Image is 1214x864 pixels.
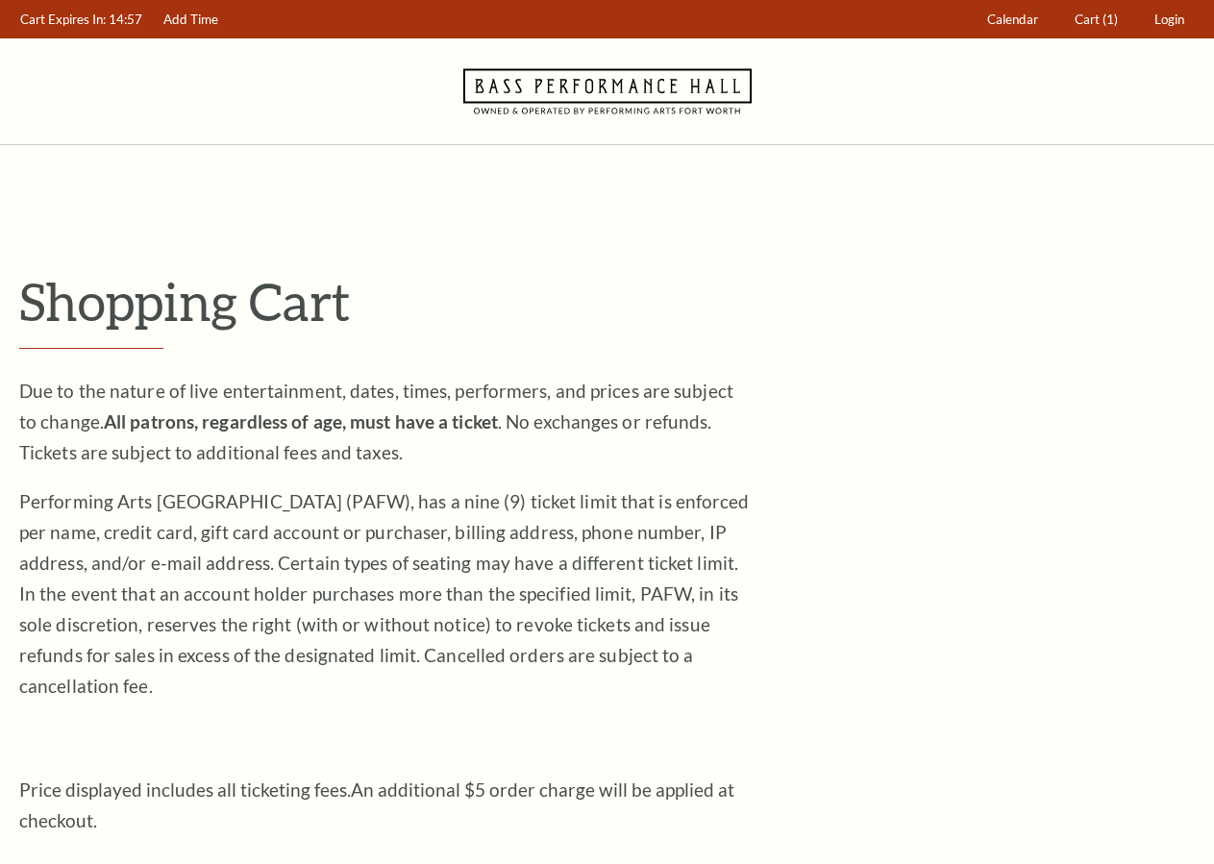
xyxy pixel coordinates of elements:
[155,1,228,38] a: Add Time
[1075,12,1100,27] span: Cart
[19,270,1195,333] p: Shopping Cart
[1103,12,1118,27] span: (1)
[1154,12,1184,27] span: Login
[104,410,498,432] strong: All patrons, regardless of age, must have a ticket
[19,775,750,836] p: Price displayed includes all ticketing fees.
[109,12,142,27] span: 14:57
[979,1,1048,38] a: Calendar
[19,486,750,702] p: Performing Arts [GEOGRAPHIC_DATA] (PAFW), has a nine (9) ticket limit that is enforced per name, ...
[987,12,1038,27] span: Calendar
[1146,1,1194,38] a: Login
[19,778,734,831] span: An additional $5 order charge will be applied at checkout.
[19,380,733,463] span: Due to the nature of live entertainment, dates, times, performers, and prices are subject to chan...
[1066,1,1127,38] a: Cart (1)
[20,12,106,27] span: Cart Expires In:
